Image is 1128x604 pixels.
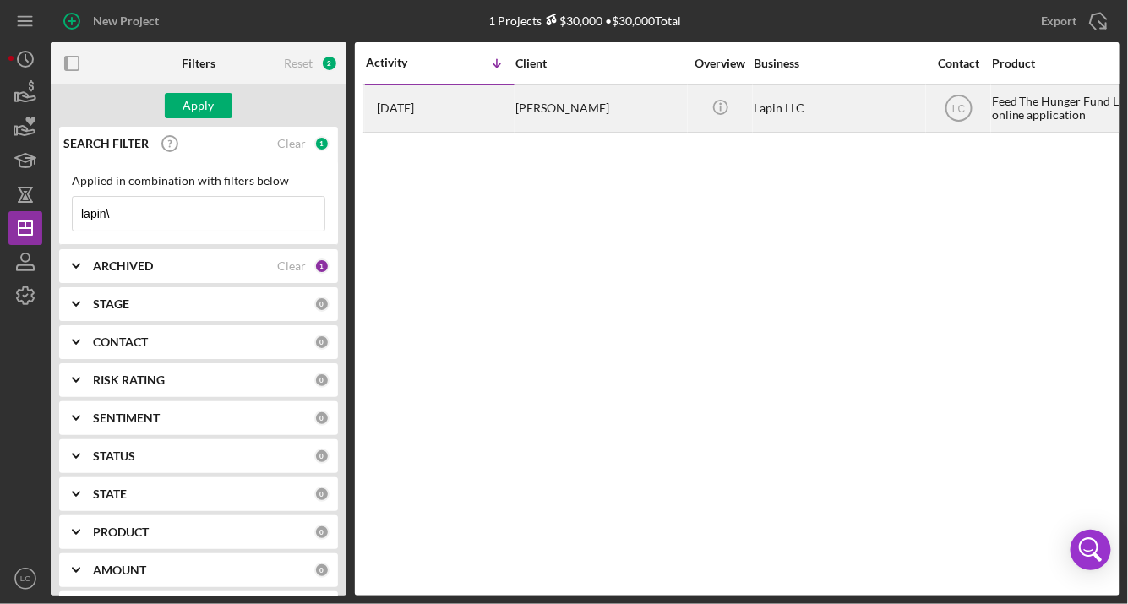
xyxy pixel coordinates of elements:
div: Overview [689,57,752,70]
b: CONTACT [93,335,148,349]
b: SENTIMENT [93,411,160,425]
b: STATUS [93,449,135,463]
div: $30,000 [542,14,603,28]
div: Reset [284,57,313,70]
div: Export [1041,4,1077,38]
div: 0 [314,487,330,502]
div: Apply [183,93,215,118]
div: 0 [314,525,330,540]
div: Business [754,57,923,70]
b: Filters [182,57,215,70]
div: [PERSON_NAME] [515,86,684,131]
div: 0 [314,297,330,312]
div: Clear [277,137,306,150]
div: Activity [366,56,440,69]
div: 0 [314,449,330,464]
div: 0 [314,411,330,426]
text: LC [952,103,966,115]
div: Lapin LLC [754,86,923,131]
time: 2025-07-04 11:01 [377,101,414,115]
button: New Project [51,4,176,38]
text: LC [20,574,30,584]
b: STAGE [93,297,129,311]
button: Apply [165,93,232,118]
div: 1 Projects • $30,000 Total [489,14,682,28]
button: LC [8,562,42,596]
div: Client [515,57,684,70]
div: New Project [93,4,159,38]
div: 1 [314,258,330,274]
div: 2 [321,55,338,72]
div: Applied in combination with filters below [72,174,325,188]
div: 1 [314,136,330,151]
button: Export [1024,4,1120,38]
div: 0 [314,335,330,350]
b: PRODUCT [93,525,149,539]
div: 0 [314,373,330,388]
div: Clear [277,259,306,273]
b: ARCHIVED [93,259,153,273]
b: SEARCH FILTER [63,137,149,150]
b: AMOUNT [93,563,146,577]
b: RISK RATING [93,373,165,387]
div: Contact [927,57,990,70]
div: Open Intercom Messenger [1071,530,1111,570]
div: 0 [314,563,330,578]
b: STATE [93,487,127,501]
